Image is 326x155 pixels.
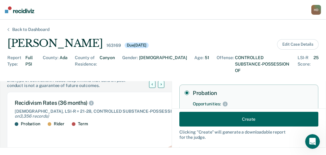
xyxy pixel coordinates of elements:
div: Gender : [122,55,138,74]
div: County of Residence : [75,55,98,74]
div: 25 [313,55,319,74]
label: Probation [193,90,313,96]
button: HD [311,5,321,15]
div: Clicking " Create " will generate a downloadable report for the judge. [179,130,318,140]
div: [DEMOGRAPHIC_DATA] [139,55,187,74]
div: [PERSON_NAME] [7,37,103,50]
div: Opportunities: [193,101,221,107]
div: Canyon [100,55,115,74]
div: Offense : [217,55,234,74]
div: County : [43,55,58,74]
div: CONTROLLED SUBSTANCE-POSSESSION OF [235,55,290,74]
div: Back to Dashboard [5,27,57,32]
div: Full PSI [25,55,35,74]
div: LSI-R Score : [298,55,312,74]
button: Create [179,112,318,127]
div: [DEMOGRAPHIC_DATA], LSI-R = 21-28, CONTROLLED SUBSTANCE-POSSESSION OF offenses [15,109,230,119]
div: Age : [194,55,203,74]
div: Report Type : [7,55,24,74]
div: 51 [205,55,209,74]
div: Due [DATE] [125,43,149,48]
div: Probation [21,121,40,127]
img: Recidiviz [5,6,34,13]
div: 163169 [106,43,121,48]
div: Term [78,121,88,127]
button: Edit Case Details [277,39,319,50]
div: Rider [54,121,64,127]
div: Ada [60,55,68,74]
span: (Based on 3,356 records ) [15,109,217,119]
iframe: Intercom live chat [305,134,320,149]
div: H D [311,5,321,15]
div: Recidivism Rates (36 months) [15,100,230,106]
